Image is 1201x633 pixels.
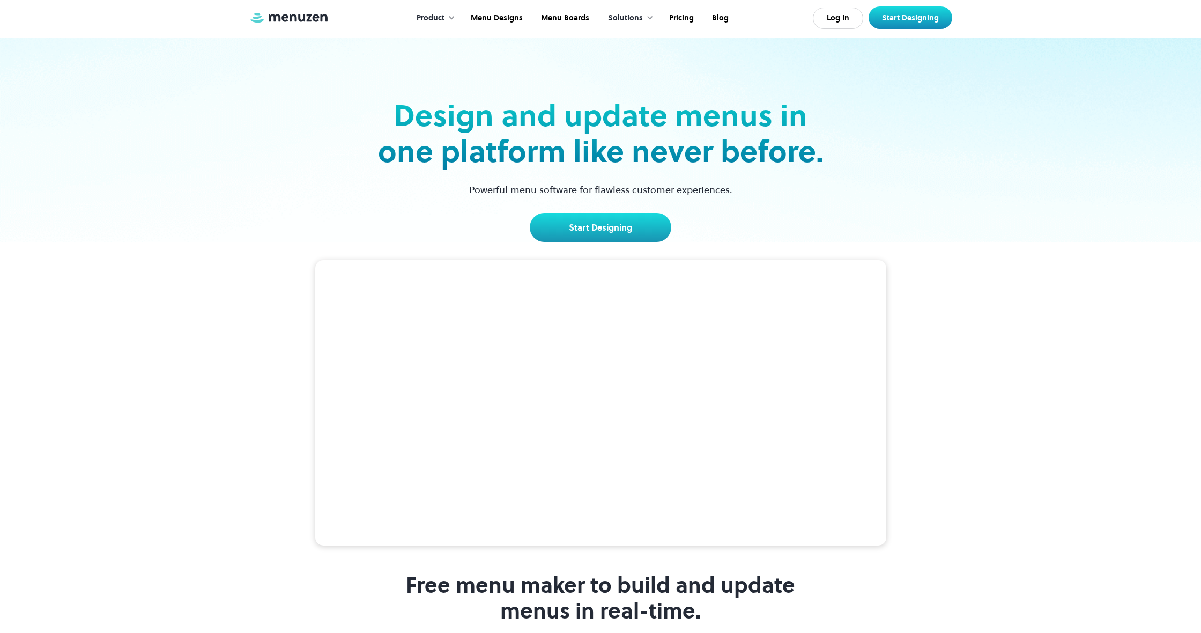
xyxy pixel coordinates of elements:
[659,2,702,35] a: Pricing
[608,12,643,24] div: Solutions
[456,182,746,197] p: Powerful menu software for flawless customer experiences.
[396,572,806,624] h1: Free menu maker to build and update menus in real-time.
[869,6,952,29] a: Start Designing
[461,2,531,35] a: Menu Designs
[531,2,597,35] a: Menu Boards
[702,2,737,35] a: Blog
[597,2,659,35] div: Solutions
[374,98,827,170] h2: Design and update menus in one platform like never before.
[813,8,863,29] a: Log In
[530,213,671,242] a: Start Designing
[406,2,461,35] div: Product
[417,12,444,24] div: Product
